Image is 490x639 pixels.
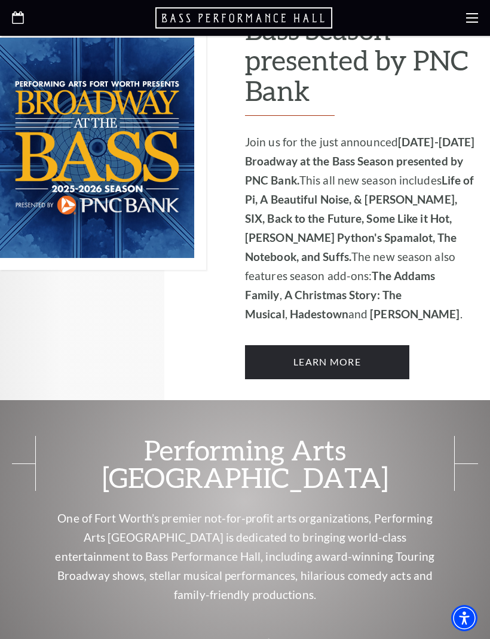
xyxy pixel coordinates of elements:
strong: Hadestown [290,307,348,321]
p: Join us for the just announced This all new season includes The new season also features season a... [245,133,478,324]
strong: A Christmas Story: The Musical [245,288,402,321]
a: Open this option [155,6,335,30]
span: Performing Arts [GEOGRAPHIC_DATA] [35,436,455,491]
strong: [PERSON_NAME] [370,307,460,321]
p: One of Fort Worth’s premier not-for-profit arts organizations, Performing Arts [GEOGRAPHIC_DATA] ... [51,509,439,604]
div: Accessibility Menu [451,605,477,631]
a: Learn More 2025-2026 Broadway at the Bass Season presented by PNC Bank [245,345,409,379]
strong: Life of Pi, A Beautiful Noise, & [PERSON_NAME], SIX, Back to the Future, Some Like it Hot, [PERSO... [245,173,474,263]
a: Open this option [12,11,24,25]
strong: [DATE]-[DATE] Broadway at the Bass Season presented by PNC Bank. [245,135,474,187]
